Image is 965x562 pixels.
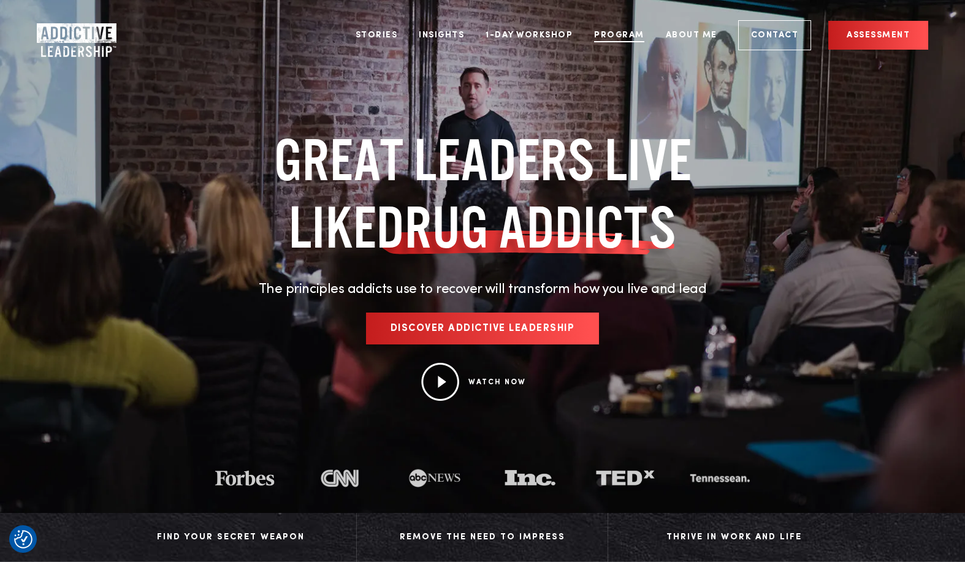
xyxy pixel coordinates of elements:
div: Thrive in Work and Life [620,528,847,547]
a: Program [585,12,654,58]
span: The principles addicts use to recover will transform how you live and lead [259,283,707,296]
h1: GREAT LEADERS LIVE LIKE [197,126,768,261]
a: Discover Addictive Leadership [366,313,600,344]
button: Consent Preferences [14,530,32,549]
a: 1-Day Workshop [476,12,582,58]
a: About Me [657,12,727,58]
img: Revisit consent button [14,530,32,549]
div: Find Your Secret Weapon [118,528,344,547]
a: Stories [346,12,407,58]
a: Contact [738,20,812,50]
a: Insights [410,12,473,58]
span: Discover Addictive Leadership [391,324,575,333]
a: Privacy Policy [200,141,253,151]
span: DRUG ADDICTS [376,194,676,261]
a: WATCH NOW [468,379,526,386]
div: Remove The Need to Impress [369,528,595,547]
span: First name [245,1,283,10]
a: Assessment [828,21,928,50]
a: Home [37,23,110,48]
